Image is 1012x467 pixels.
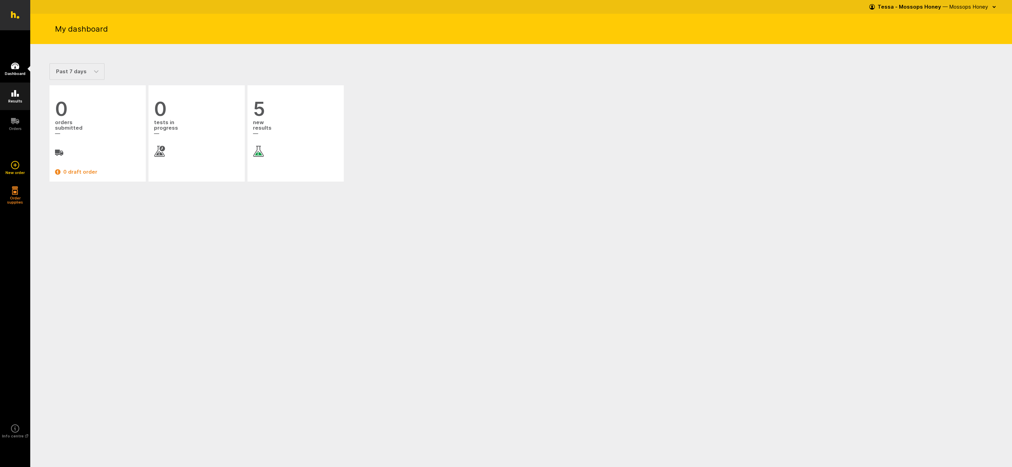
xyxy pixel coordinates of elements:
h5: Info centre [2,434,28,438]
span: tests in progress [154,119,239,138]
span: — Mossops Honey [943,3,988,10]
button: Tessa - Mossops Honey — Mossops Honey [869,1,998,12]
span: new results [253,119,338,138]
span: 0 [154,99,239,119]
strong: Tessa - Mossops Honey [878,3,941,10]
a: 0 draft order [55,168,140,176]
h5: New order [5,171,25,175]
a: 0 tests inprogress [154,99,239,157]
span: 0 [55,99,140,119]
a: 5 newresults [253,99,338,157]
h5: Order supplies [5,196,25,204]
h5: Orders [9,127,22,131]
h1: My dashboard [55,24,108,34]
span: 5 [253,99,338,119]
h5: Results [8,99,22,103]
a: 0 orderssubmitted [55,99,140,157]
h5: Dashboard [5,72,25,76]
span: orders submitted [55,119,140,138]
